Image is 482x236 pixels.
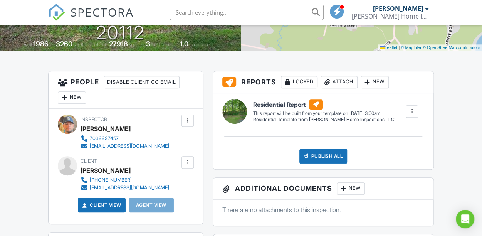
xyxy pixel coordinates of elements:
[299,149,348,164] div: Publish All
[253,116,395,123] div: Residential Template from [PERSON_NAME] Home Inspections LLC
[146,40,150,48] div: 3
[213,71,433,93] h3: Reports
[81,123,131,135] div: [PERSON_NAME]
[81,135,169,142] a: 7039997457
[352,12,429,20] div: Brosnan Home Inspections LLC
[81,158,97,164] span: Client
[71,4,134,20] span: SPECTORA
[281,76,317,88] div: Locked
[109,40,128,48] div: 27918
[90,177,132,183] div: [PHONE_NUMBER]
[90,185,169,191] div: [EMAIL_ADDRESS][DOMAIN_NAME]
[24,42,32,47] span: Built
[48,4,65,21] img: The Best Home Inspection Software - Spectora
[81,165,131,176] div: [PERSON_NAME]
[222,206,424,214] p: There are no attachments to this inspection.
[361,76,389,88] div: New
[104,76,180,88] div: Disable Client CC Email
[81,184,169,192] a: [EMAIL_ADDRESS][DOMAIN_NAME]
[74,42,84,47] span: sq. ft.
[92,42,108,47] span: Lot Size
[90,143,169,149] div: [EMAIL_ADDRESS][DOMAIN_NAME]
[49,71,203,109] h3: People
[373,5,423,12] div: [PERSON_NAME]
[337,182,365,195] div: New
[151,42,173,47] span: bedrooms
[48,10,134,27] a: SPECTORA
[213,178,433,200] h3: Additional Documents
[129,42,139,47] span: sq.ft.
[170,5,324,20] input: Search everything...
[456,210,474,228] div: Open Intercom Messenger
[321,76,358,88] div: Attach
[398,45,400,50] span: |
[180,40,188,48] div: 1.0
[380,45,397,50] a: Leaflet
[90,135,119,142] div: 7039997457
[81,116,107,122] span: Inspector
[190,42,212,47] span: bathrooms
[81,176,169,184] a: [PHONE_NUMBER]
[253,99,395,110] h6: Residential Report
[253,110,395,116] div: This report will be built from your template on [DATE] 3:00am
[33,40,49,48] div: 1986
[401,45,422,50] a: © MapTiler
[423,45,480,50] a: © OpenStreetMap contributors
[56,40,72,48] div: 3260
[81,142,169,150] a: [EMAIL_ADDRESS][DOMAIN_NAME]
[58,91,86,104] div: New
[81,201,121,209] a: Client View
